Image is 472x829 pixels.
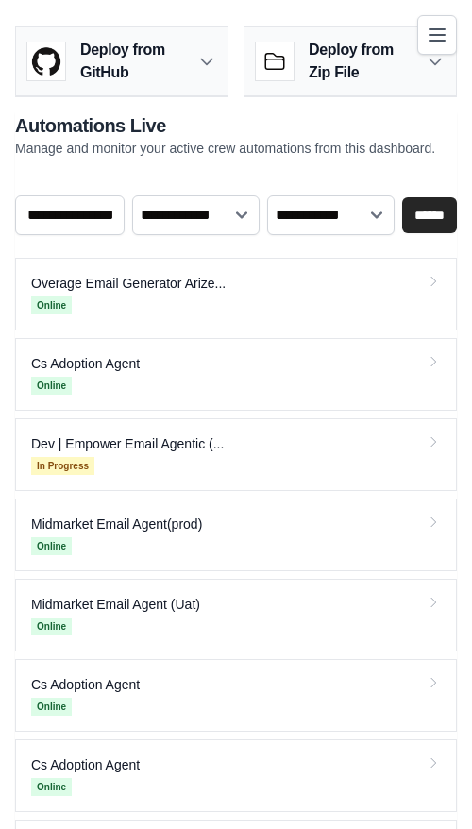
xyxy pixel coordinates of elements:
span: Online [31,537,72,555]
span: Online [31,296,72,314]
h2: Automations Live [15,112,435,139]
a: Dev | Empower Email Agentic (... In Progress [15,418,457,491]
a: Midmarket Email Agent(prod) Online [15,499,457,571]
span: Online [31,618,72,635]
h3: Deploy from Zip File [309,39,411,84]
p: Midmarket Email Agent (Uat) [31,595,200,614]
a: Cs Adoption Agent Online [15,739,457,812]
p: Cs Adoption Agent [31,354,140,373]
span: Online [31,377,72,395]
img: GitHub Logo [27,42,65,80]
a: Cs Adoption Agent Online [15,338,457,411]
p: Dev | Empower Email Agentic (... [31,434,224,453]
span: Online [31,778,72,796]
p: Overage Email Generator Arize... [31,274,226,293]
h3: Deploy from GitHub [80,39,182,84]
span: In Progress [31,457,94,475]
p: Cs Adoption Agent [31,675,140,694]
a: Overage Email Generator Arize... Online [15,258,457,330]
p: Manage and monitor your active crew automations from this dashboard. [15,139,435,158]
p: Midmarket Email Agent(prod) [31,515,202,533]
iframe: Chat Widget [378,738,472,829]
a: Midmarket Email Agent (Uat) Online [15,579,457,651]
a: Cs Adoption Agent Online [15,659,457,732]
p: Cs Adoption Agent [31,755,140,774]
button: Toggle navigation [417,15,457,55]
span: Online [31,698,72,716]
